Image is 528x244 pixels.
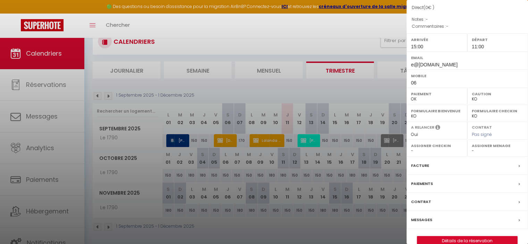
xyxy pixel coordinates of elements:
[472,107,523,114] label: Formulaire Checkin
[411,44,423,49] span: 15:00
[411,162,429,169] label: Facture
[446,23,449,29] span: -
[411,36,463,43] label: Arrivée
[411,142,463,149] label: Assigner Checkin
[472,142,523,149] label: Assigner Menage
[435,124,440,132] i: Sélectionner OUI si vous souhaiter envoyer les séquences de messages post-checkout
[412,5,523,11] div: Direct
[472,131,492,137] span: Pas signé
[411,72,523,79] label: Mobile
[411,62,458,67] span: e@[DOMAIN_NAME]
[411,198,431,205] label: Contrat
[424,5,434,10] span: ( € )
[411,180,433,187] label: Paiements
[412,23,523,30] p: Commentaires :
[472,44,484,49] span: 11:00
[6,3,26,24] button: Ouvrir le widget de chat LiveChat
[411,90,463,97] label: Paiement
[498,213,523,239] iframe: Chat
[411,80,417,86] span: 06
[412,16,523,23] p: Notes :
[472,124,492,129] label: Contrat
[411,54,523,61] label: Email
[411,107,463,114] label: Formulaire Bienvenue
[411,216,432,223] label: Messages
[411,124,434,130] label: A relancer
[472,90,523,97] label: Caution
[425,5,428,10] span: 0
[472,36,523,43] label: Départ
[426,16,428,22] span: -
